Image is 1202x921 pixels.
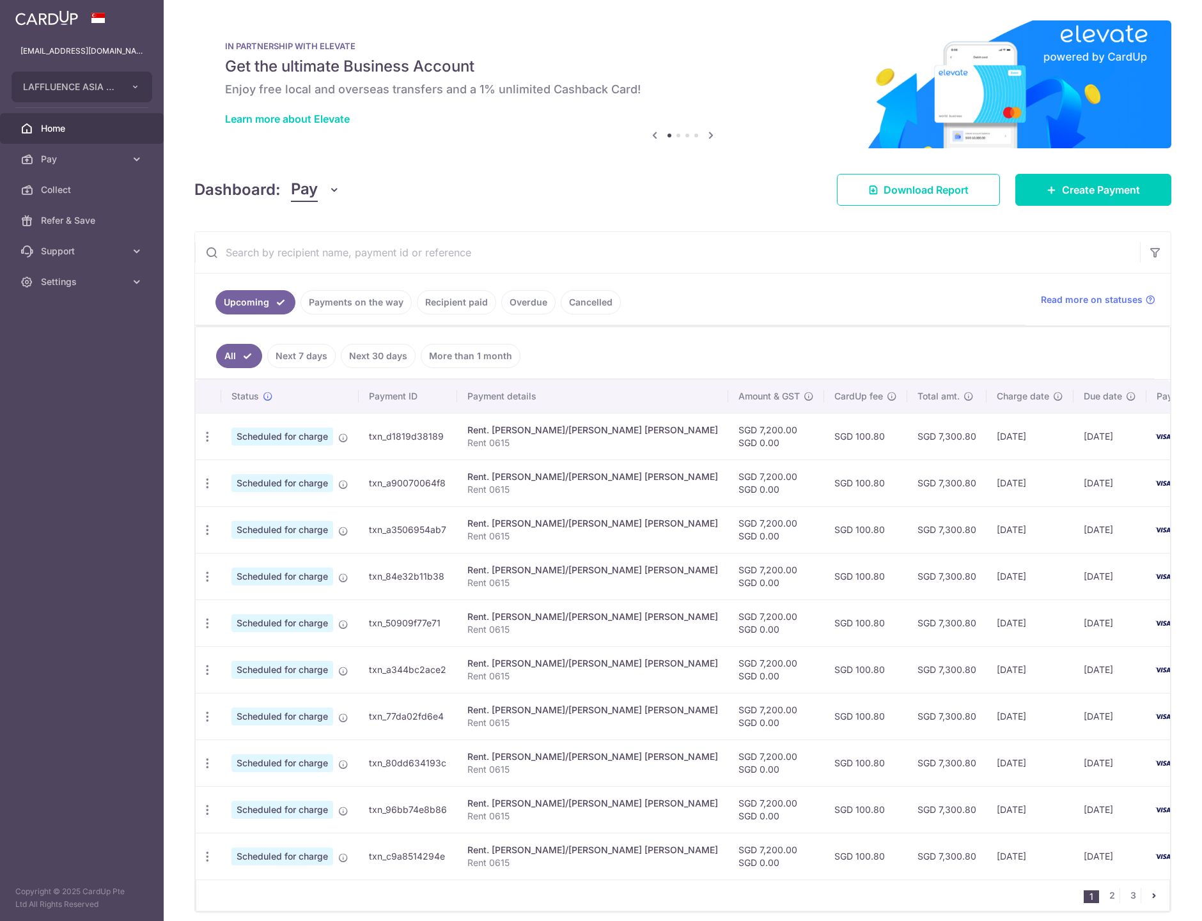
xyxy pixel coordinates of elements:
p: Rent 0615 [467,437,718,449]
a: Overdue [501,290,556,314]
a: Cancelled [561,290,621,314]
span: LAFFLUENCE ASIA PTE LTD [23,81,118,93]
span: Total amt. [917,390,960,403]
td: [DATE] [1073,833,1146,879]
td: SGD 7,300.80 [907,786,987,833]
a: Next 7 days [267,344,336,368]
a: Recipient paid [417,290,496,314]
a: Next 30 days [341,344,416,368]
td: SGD 7,200.00 SGD 0.00 [728,460,824,506]
td: [DATE] [1073,600,1146,646]
p: Rent 0615 [467,856,718,869]
td: SGD 100.80 [824,833,907,879]
td: SGD 100.80 [824,646,907,693]
a: Download Report [837,174,1000,206]
a: More than 1 month [421,344,520,368]
td: [DATE] [987,506,1073,553]
td: [DATE] [1073,460,1146,506]
img: Renovation banner [194,20,1171,148]
a: Learn more about Elevate [225,112,350,125]
button: LAFFLUENCE ASIA PTE LTD [12,72,152,102]
img: Bank Card [1150,849,1176,864]
td: SGD 7,300.80 [907,739,987,786]
span: Scheduled for charge [231,568,333,585]
div: Rent. [PERSON_NAME]/[PERSON_NAME] [PERSON_NAME] [467,424,718,437]
a: Create Payment [1015,174,1171,206]
td: SGD 7,300.80 [907,833,987,879]
li: 1 [1084,890,1099,903]
p: Rent 0615 [467,670,718,683]
a: 3 [1125,888,1141,903]
td: SGD 100.80 [824,413,907,460]
p: Rent 0615 [467,623,718,636]
img: Bank Card [1150,615,1176,631]
span: Due date [1084,390,1122,403]
a: 2 [1104,888,1120,903]
h5: Get the ultimate Business Account [225,56,1141,77]
td: SGD 7,200.00 SGD 0.00 [728,739,824,786]
td: SGD 7,200.00 SGD 0.00 [728,553,824,600]
span: Pay [41,153,125,166]
td: txn_a90070064f8 [359,460,457,506]
div: Rent. [PERSON_NAME]/[PERSON_NAME] [PERSON_NAME] [467,704,718,716]
td: SGD 7,300.80 [907,646,987,693]
input: Search by recipient name, payment id or reference [195,232,1140,273]
span: Support [41,245,125,258]
td: SGD 7,300.80 [907,693,987,739]
p: Rent 0615 [467,763,718,776]
th: Payment ID [359,380,457,413]
td: SGD 7,200.00 SGD 0.00 [728,506,824,553]
td: SGD 7,200.00 SGD 0.00 [728,646,824,693]
td: [DATE] [1073,553,1146,600]
span: Read more on statuses [1041,293,1143,306]
span: Scheduled for charge [231,847,333,865]
div: Rent. [PERSON_NAME]/[PERSON_NAME] [PERSON_NAME] [467,517,718,530]
img: Bank Card [1150,802,1176,817]
td: [DATE] [987,786,1073,833]
img: Bank Card [1150,755,1176,771]
td: [DATE] [1073,693,1146,739]
span: Scheduled for charge [231,474,333,492]
td: txn_96bb74e8b86 [359,786,457,833]
td: SGD 7,300.80 [907,460,987,506]
img: Bank Card [1150,429,1176,444]
span: Scheduled for charge [231,428,333,445]
span: Scheduled for charge [231,661,333,679]
td: [DATE] [987,460,1073,506]
td: [DATE] [987,600,1073,646]
td: SGD 100.80 [824,460,907,506]
span: Charge date [997,390,1049,403]
td: SGD 7,300.80 [907,506,987,553]
span: CardUp fee [834,390,883,403]
td: SGD 7,200.00 SGD 0.00 [728,600,824,646]
button: Pay [291,178,340,202]
a: Read more on statuses [1041,293,1155,306]
td: SGD 7,200.00 SGD 0.00 [728,833,824,879]
td: [DATE] [987,413,1073,460]
span: Home [41,122,125,135]
td: [DATE] [987,646,1073,693]
img: Bank Card [1150,476,1176,491]
td: SGD 7,200.00 SGD 0.00 [728,413,824,460]
td: [DATE] [1073,506,1146,553]
span: Refer & Save [41,214,125,227]
td: SGD 7,300.80 [907,553,987,600]
td: [DATE] [987,833,1073,879]
span: Pay [291,178,318,202]
td: [DATE] [987,693,1073,739]
th: Payment details [457,380,728,413]
div: Rent. [PERSON_NAME]/[PERSON_NAME] [PERSON_NAME] [467,610,718,623]
td: SGD 100.80 [824,600,907,646]
td: [DATE] [1073,786,1146,833]
td: txn_50909f77e71 [359,600,457,646]
span: Scheduled for charge [231,754,333,772]
td: SGD 100.80 [824,786,907,833]
td: txn_80dd634193c [359,739,457,786]
div: Rent. [PERSON_NAME]/[PERSON_NAME] [PERSON_NAME] [467,750,718,763]
td: txn_c9a8514294e [359,833,457,879]
img: Bank Card [1150,569,1176,584]
p: Rent 0615 [467,810,718,823]
span: Collect [41,183,125,196]
img: Bank Card [1150,709,1176,724]
p: Rent 0615 [467,483,718,496]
